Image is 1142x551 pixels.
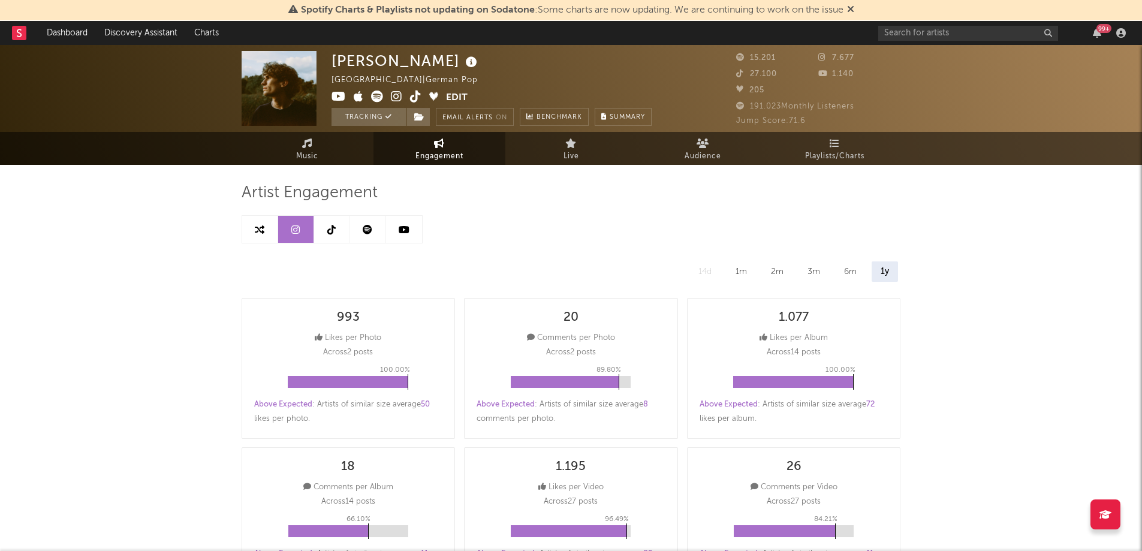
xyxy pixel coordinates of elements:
span: 205 [736,86,764,94]
span: 27.100 [736,70,777,78]
span: Dismiss [847,5,854,15]
span: Live [564,149,579,164]
span: 1.140 [818,70,854,78]
button: 99+ [1093,28,1101,38]
button: Tracking [332,108,406,126]
div: Likes per Album [760,331,828,345]
span: 72 [866,401,875,408]
span: 15.201 [736,54,776,62]
div: [PERSON_NAME] [332,51,480,71]
span: 50 [421,401,430,408]
a: Engagement [373,132,505,165]
div: 1.195 [556,460,586,474]
span: Music [296,149,318,164]
a: Music [242,132,373,165]
em: On [496,115,507,121]
div: 18 [341,460,355,474]
p: Across 27 posts [544,495,598,509]
a: Dashboard [38,21,96,45]
div: 6m [835,261,866,282]
span: Artist Engagement [242,186,378,200]
div: Likes per Video [538,480,604,495]
a: Live [505,132,637,165]
p: Across 14 posts [321,495,375,509]
span: Benchmark [537,110,582,125]
div: 20 [564,311,578,325]
span: Above Expected [477,401,535,408]
span: Playlists/Charts [805,149,864,164]
p: 100.00 % [825,363,855,377]
p: 96.49 % [605,512,629,526]
div: 2m [762,261,793,282]
p: Across 2 posts [323,345,373,360]
button: Summary [595,108,652,126]
div: 1.077 [779,311,809,325]
span: Summary [610,114,645,121]
div: 14d [689,261,721,282]
div: 993 [337,311,360,325]
div: 3m [799,261,829,282]
a: Charts [186,21,227,45]
div: 26 [787,460,801,474]
p: 84.21 % [814,512,837,526]
a: Audience [637,132,769,165]
p: 66.10 % [346,512,370,526]
div: Comments per Album [303,480,393,495]
div: 1m [727,261,756,282]
div: : Artists of similar size average likes per photo . [254,398,443,426]
div: Likes per Photo [315,331,381,345]
div: Comments per Photo [527,331,615,345]
a: Discovery Assistant [96,21,186,45]
input: Search for artists [878,26,1058,41]
div: 99 + [1096,24,1111,33]
span: Audience [685,149,721,164]
p: Across 14 posts [767,345,821,360]
div: [GEOGRAPHIC_DATA] | German Pop [332,73,492,88]
button: Email AlertsOn [436,108,514,126]
p: 100.00 % [380,363,410,377]
span: 8 [643,401,648,408]
button: Edit [446,91,468,106]
div: 1y [872,261,898,282]
a: Playlists/Charts [769,132,901,165]
span: 7.677 [818,54,854,62]
span: Engagement [415,149,463,164]
div: Comments per Video [751,480,837,495]
span: Spotify Charts & Playlists not updating on Sodatone [301,5,535,15]
p: 89.80 % [596,363,621,377]
div: : Artists of similar size average likes per album . [700,398,888,426]
span: Above Expected [700,401,758,408]
span: Above Expected [254,401,312,408]
div: : Artists of similar size average comments per photo . [477,398,665,426]
a: Benchmark [520,108,589,126]
span: : Some charts are now updating. We are continuing to work on the issue [301,5,843,15]
p: Across 2 posts [546,345,596,360]
span: 191.023 Monthly Listeners [736,103,854,110]
p: Across 27 posts [767,495,821,509]
span: Jump Score: 71.6 [736,117,806,125]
